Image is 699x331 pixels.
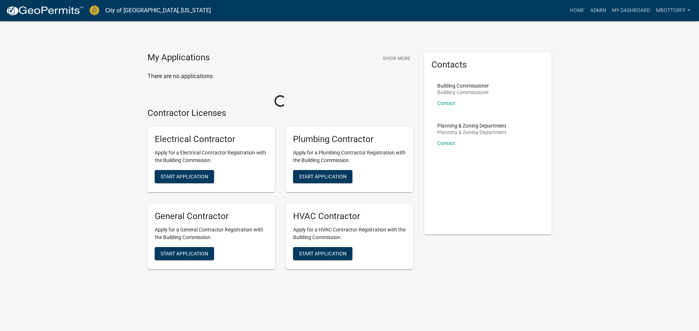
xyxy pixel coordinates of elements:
h4: My Applications [147,52,210,63]
button: Start Application [293,247,352,260]
p: Apply for a HVAC Contractor Registration with the Building Commission. [293,226,406,241]
a: Mbottorff [653,4,693,17]
button: Start Application [293,170,352,183]
p: Planning & Zoning Department [437,123,506,128]
h5: Plumbing Contractor [293,134,406,145]
p: Apply for a General Contractor Registration with the Building Commission. [155,226,268,241]
h5: General Contractor [155,211,268,222]
h5: Electrical Contractor [155,134,268,145]
p: Apply for a Plumbing Contractor Registration with the Building Commission. [293,149,406,164]
a: City of [GEOGRAPHIC_DATA], [US_STATE] [105,4,211,17]
a: Home [567,4,587,17]
p: Planning & Zoning Department [437,130,506,135]
span: Start Application [299,174,347,179]
h5: HVAC Contractor [293,211,406,222]
p: Apply for a Electrical Contractor Registration with the Building Commission. [155,149,268,164]
p: Building Commissioner [437,83,489,88]
button: Start Application [155,170,214,183]
img: City of Jeffersonville, Indiana [90,5,99,15]
span: Start Application [161,174,208,179]
a: My Dashboard [609,4,653,17]
h4: Contractor Licenses [147,108,413,118]
button: Start Application [155,247,214,260]
a: Contact [437,140,455,146]
a: Contact [437,100,455,106]
a: Admin [587,4,609,17]
button: Show More [380,52,413,64]
span: Start Application [161,250,208,256]
p: There are no applications [147,72,413,81]
h5: Contacts [431,60,544,70]
p: Building Commissioner [437,90,489,95]
span: Start Application [299,250,347,256]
